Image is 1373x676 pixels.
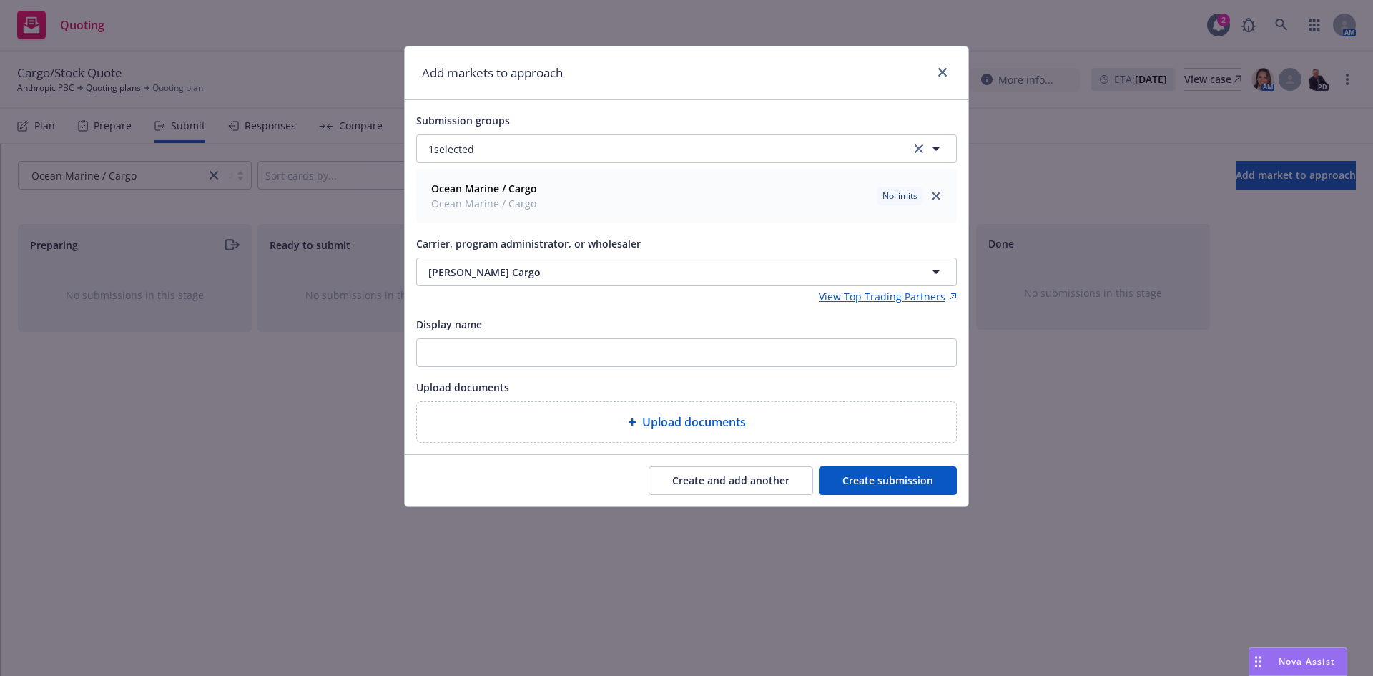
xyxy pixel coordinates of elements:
[416,401,957,443] div: Upload documents
[428,142,474,157] span: 1 selected
[1279,655,1335,667] span: Nova Assist
[416,381,509,394] span: Upload documents
[416,258,957,286] button: [PERSON_NAME] Cargo
[819,289,957,304] a: View Top Trading Partners
[910,140,927,157] a: clear selection
[431,196,537,211] span: Ocean Marine / Cargo
[422,64,563,82] h1: Add markets to approach
[934,64,951,81] a: close
[416,134,957,163] button: 1selectedclear selection
[1249,648,1267,675] div: Drag to move
[428,265,877,280] span: [PERSON_NAME] Cargo
[927,187,945,205] a: close
[431,182,537,195] strong: Ocean Marine / Cargo
[1249,647,1347,676] button: Nova Assist
[416,114,510,127] span: Submission groups
[649,466,813,495] button: Create and add another
[642,413,746,431] span: Upload documents
[882,190,917,202] span: No limits
[819,466,957,495] button: Create submission
[416,237,641,250] span: Carrier, program administrator, or wholesaler
[416,318,482,331] span: Display name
